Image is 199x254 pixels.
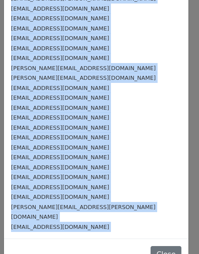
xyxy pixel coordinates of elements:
[11,124,109,131] small: [EMAIL_ADDRESS][DOMAIN_NAME]
[11,85,109,91] small: [EMAIL_ADDRESS][DOMAIN_NAME]
[11,154,109,161] small: [EMAIL_ADDRESS][DOMAIN_NAME]
[11,164,109,171] small: [EMAIL_ADDRESS][DOMAIN_NAME]
[11,94,109,101] small: [EMAIL_ADDRESS][DOMAIN_NAME]
[11,55,109,61] small: [EMAIL_ADDRESS][DOMAIN_NAME]
[11,25,109,32] small: [EMAIL_ADDRESS][DOMAIN_NAME]
[11,45,109,52] small: [EMAIL_ADDRESS][DOMAIN_NAME]
[11,204,155,220] small: [PERSON_NAME][EMAIL_ADDRESS][PERSON_NAME][DOMAIN_NAME]
[11,65,156,71] small: [PERSON_NAME][EMAIL_ADDRESS][DOMAIN_NAME]
[11,144,109,151] small: [EMAIL_ADDRESS][DOMAIN_NAME]
[11,105,109,111] small: [EMAIL_ADDRESS][DOMAIN_NAME]
[11,174,109,180] small: [EMAIL_ADDRESS][DOMAIN_NAME]
[11,184,109,190] small: [EMAIL_ADDRESS][DOMAIN_NAME]
[11,224,109,230] small: [EMAIL_ADDRESS][DOMAIN_NAME]
[11,114,109,121] small: [EMAIL_ADDRESS][DOMAIN_NAME]
[11,134,109,141] small: [EMAIL_ADDRESS][DOMAIN_NAME]
[11,194,109,200] small: [EMAIL_ADDRESS][DOMAIN_NAME]
[11,5,109,12] small: [EMAIL_ADDRESS][DOMAIN_NAME]
[155,212,199,254] iframe: Chat Widget
[11,35,109,41] small: [EMAIL_ADDRESS][DOMAIN_NAME]
[11,15,109,22] small: [EMAIL_ADDRESS][DOMAIN_NAME]
[11,75,156,81] small: [PERSON_NAME][EMAIL_ADDRESS][DOMAIN_NAME]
